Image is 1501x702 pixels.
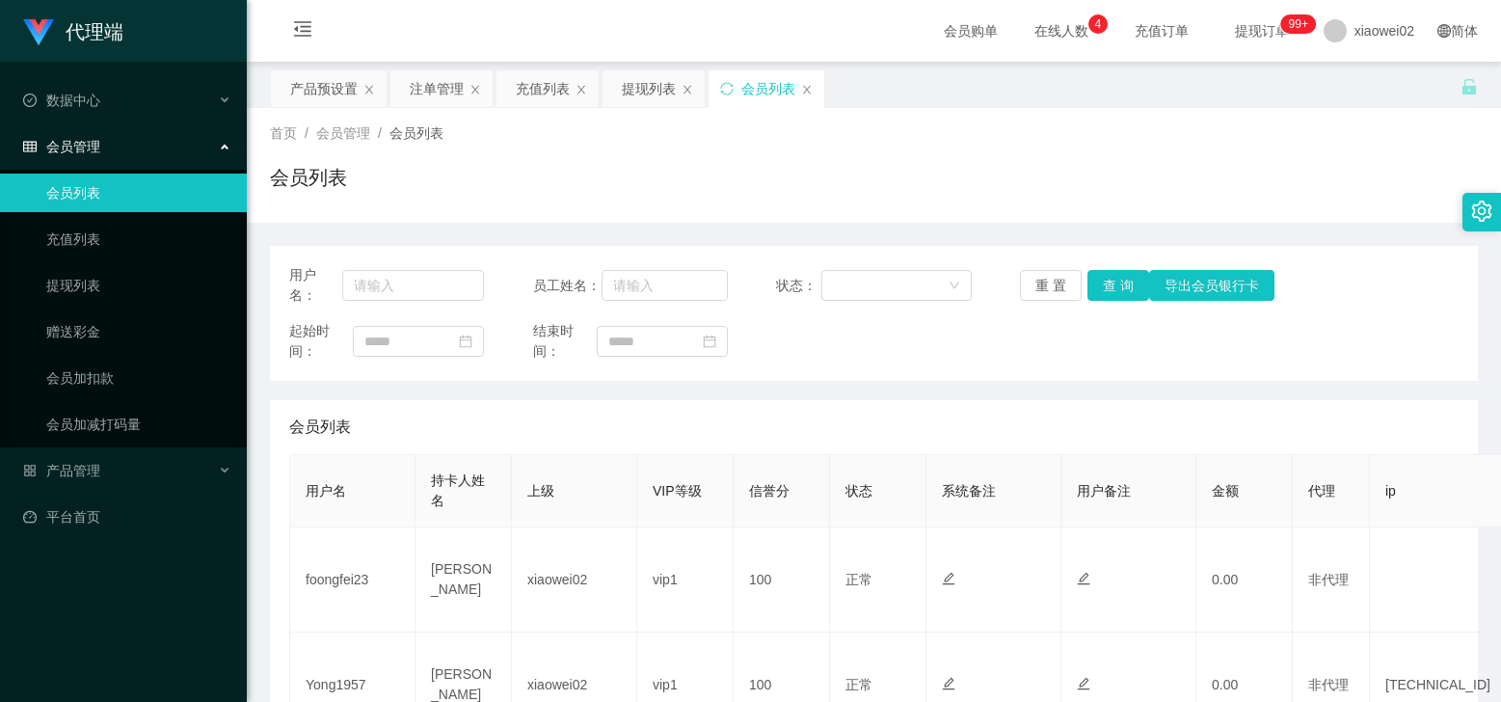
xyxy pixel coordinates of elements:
[512,527,637,633] td: xiaowei02
[682,84,693,95] i: 图标: close
[46,312,231,351] a: 赠送彩金
[734,527,830,633] td: 100
[270,163,347,192] h1: 会员列表
[23,19,54,46] img: logo.9652507e.png
[46,174,231,212] a: 会员列表
[378,125,382,141] span: /
[1094,14,1101,34] p: 4
[1308,677,1349,692] span: 非代理
[389,125,443,141] span: 会员列表
[533,276,603,296] span: 员工姓名：
[1149,270,1274,301] button: 导出会员银行卡
[845,572,872,587] span: 正常
[942,572,955,585] i: 图标: edit
[1308,483,1335,499] span: 代理
[1025,24,1098,38] span: 在线人数
[46,220,231,258] a: 充值列表
[845,483,872,499] span: 状态
[741,70,795,107] div: 会员列表
[23,140,37,153] i: 图标: table
[23,139,100,154] span: 会员管理
[1088,14,1108,34] sup: 4
[415,527,512,633] td: [PERSON_NAME]
[410,70,464,107] div: 注单管理
[23,23,123,39] a: 代理端
[342,270,484,301] input: 请输入
[66,1,123,63] h1: 代理端
[527,483,554,499] span: 上级
[1196,527,1293,633] td: 0.00
[289,321,353,362] span: 起始时间：
[469,84,481,95] i: 图标: close
[1385,483,1396,499] span: ip
[516,70,570,107] div: 充值列表
[622,70,676,107] div: 提现列表
[23,498,231,536] a: 图标: dashboard平台首页
[749,483,790,499] span: 信誉分
[289,265,342,306] span: 用户名：
[290,527,415,633] td: foongfei23
[316,125,370,141] span: 会员管理
[533,321,597,362] span: 结束时间：
[23,463,100,478] span: 产品管理
[46,405,231,444] a: 会员加减打码量
[459,335,472,348] i: 图标: calendar
[270,125,297,141] span: 首页
[1461,78,1478,95] i: 图标: unlock
[23,464,37,477] i: 图标: appstore-o
[1225,24,1299,38] span: 提现订单
[431,472,485,508] span: 持卡人姓名
[1281,14,1316,34] sup: 1206
[290,70,358,107] div: 产品预设置
[1471,201,1492,222] i: 图标: setting
[270,1,335,63] i: 图标: menu-fold
[1077,483,1131,499] span: 用户备注
[801,84,813,95] i: 图标: close
[46,266,231,305] a: 提现列表
[776,276,820,296] span: 状态：
[1212,483,1239,499] span: 金额
[949,280,960,293] i: 图标: down
[1020,270,1082,301] button: 重 置
[720,82,734,95] i: 图标: sync
[1077,677,1090,690] i: 图标: edit
[289,416,351,439] span: 会员列表
[23,93,100,108] span: 数据中心
[305,125,308,141] span: /
[1077,572,1090,585] i: 图标: edit
[653,483,702,499] span: VIP等级
[637,527,734,633] td: vip1
[1437,24,1451,38] i: 图标: global
[576,84,587,95] i: 图标: close
[703,335,716,348] i: 图标: calendar
[1308,572,1349,587] span: 非代理
[363,84,375,95] i: 图标: close
[306,483,346,499] span: 用户名
[942,483,996,499] span: 系统备注
[23,94,37,107] i: 图标: check-circle-o
[602,270,727,301] input: 请输入
[1087,270,1149,301] button: 查 询
[1125,24,1198,38] span: 充值订单
[46,359,231,397] a: 会员加扣款
[942,677,955,690] i: 图标: edit
[845,677,872,692] span: 正常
